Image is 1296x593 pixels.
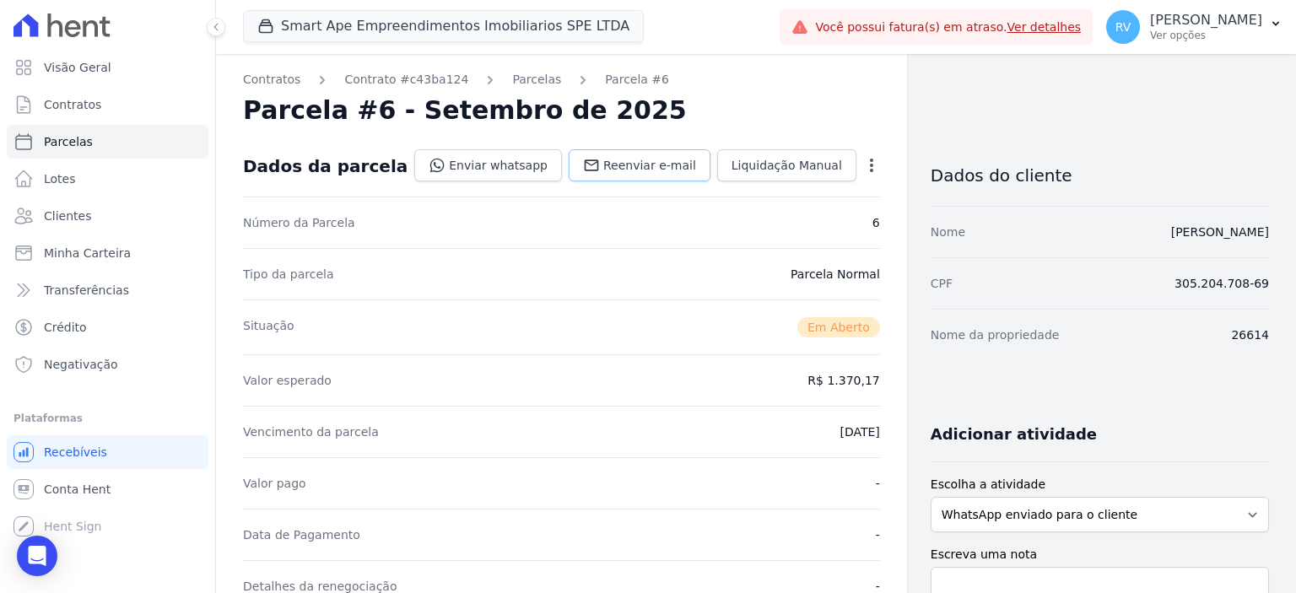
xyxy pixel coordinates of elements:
[243,71,880,89] nav: Breadcrumb
[44,481,111,498] span: Conta Hent
[44,282,129,299] span: Transferências
[243,372,332,389] dt: Valor esperado
[1150,12,1262,29] p: [PERSON_NAME]
[605,71,669,89] a: Parcela #6
[44,170,76,187] span: Lotes
[797,317,880,337] span: Em Aberto
[872,214,880,231] dd: 6
[414,149,562,181] a: Enviar whatsapp
[876,526,880,543] dd: -
[1231,326,1269,343] dd: 26614
[243,156,408,176] div: Dados da parcela
[931,275,953,292] dt: CPF
[1174,275,1269,292] dd: 305.204.708-69
[13,408,202,429] div: Plataformas
[931,165,1269,186] h3: Dados do cliente
[7,125,208,159] a: Parcelas
[815,19,1081,36] span: Você possui fatura(s) em atraso.
[931,476,1269,493] label: Escolha a atividade
[344,71,468,89] a: Contrato #c43ba124
[931,546,1269,563] label: Escreva uma nota
[7,51,208,84] a: Visão Geral
[512,71,561,89] a: Parcelas
[44,245,131,261] span: Minha Carteira
[243,10,644,42] button: Smart Ape Empreendimentos Imobiliarios SPE LTDA
[243,214,355,231] dt: Número da Parcela
[243,95,687,126] h2: Parcela #6 - Setembro de 2025
[243,526,360,543] dt: Data de Pagamento
[243,317,294,337] dt: Situação
[7,435,208,469] a: Recebíveis
[7,88,208,121] a: Contratos
[7,162,208,196] a: Lotes
[44,59,111,76] span: Visão Geral
[7,273,208,307] a: Transferências
[243,71,300,89] a: Contratos
[1115,21,1131,33] span: RV
[243,266,334,283] dt: Tipo da parcela
[44,356,118,373] span: Negativação
[17,536,57,576] div: Open Intercom Messenger
[1093,3,1296,51] button: RV [PERSON_NAME] Ver opções
[603,157,696,174] span: Reenviar e-mail
[44,96,101,113] span: Contratos
[807,372,879,389] dd: R$ 1.370,17
[569,149,710,181] a: Reenviar e-mail
[791,266,880,283] dd: Parcela Normal
[7,199,208,233] a: Clientes
[44,208,91,224] span: Clientes
[1007,20,1082,34] a: Ver detalhes
[44,444,107,461] span: Recebíveis
[7,236,208,270] a: Minha Carteira
[1171,225,1269,239] a: [PERSON_NAME]
[44,319,87,336] span: Crédito
[931,224,965,240] dt: Nome
[44,133,93,150] span: Parcelas
[840,423,879,440] dd: [DATE]
[717,149,856,181] a: Liquidação Manual
[7,348,208,381] a: Negativação
[243,475,306,492] dt: Valor pago
[7,310,208,344] a: Crédito
[7,472,208,506] a: Conta Hent
[243,423,379,440] dt: Vencimento da parcela
[732,157,842,174] span: Liquidação Manual
[931,326,1060,343] dt: Nome da propriedade
[876,475,880,492] dd: -
[931,424,1097,445] h3: Adicionar atividade
[1150,29,1262,42] p: Ver opções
